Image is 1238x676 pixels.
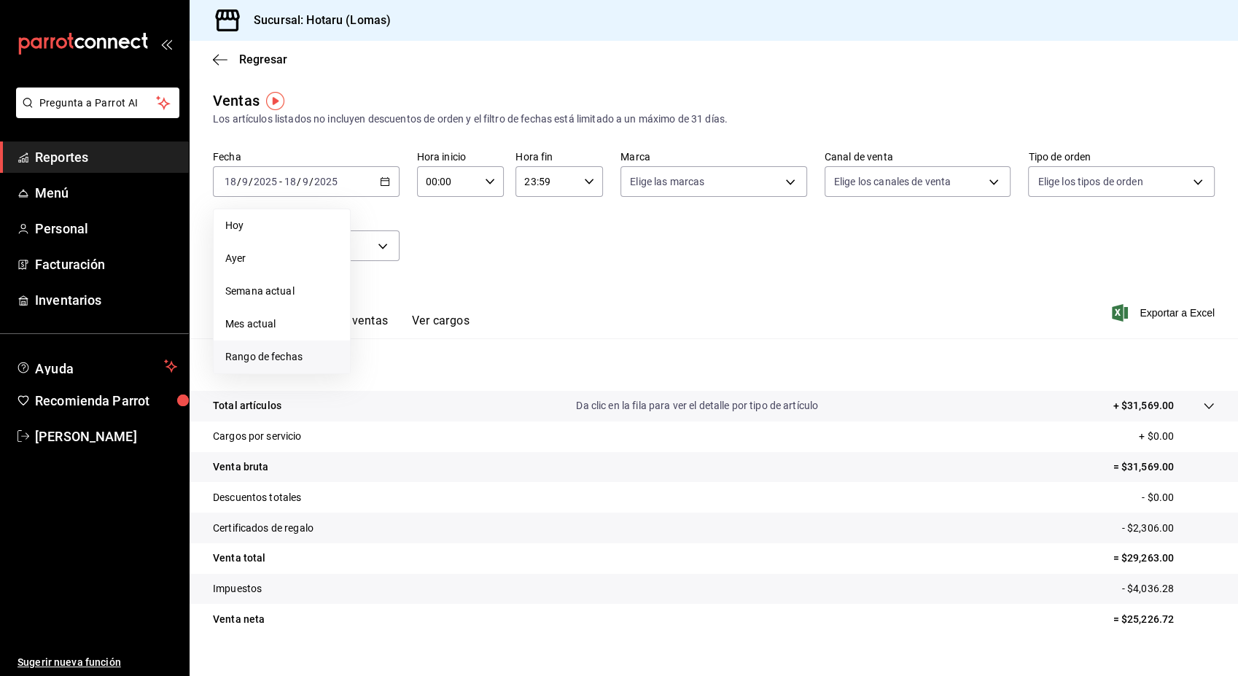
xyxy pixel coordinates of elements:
[412,314,470,338] button: Ver cargos
[35,393,149,408] font: Recomienda Parrot
[35,257,105,272] font: Facturación
[160,38,172,50] button: open_drawer_menu
[237,176,241,187] span: /
[224,176,237,187] input: --
[253,176,278,187] input: ----
[239,53,287,66] span: Regresar
[331,314,389,338] button: Ver ventas
[39,96,157,111] span: Pregunta a Parrot AI
[225,349,338,365] span: Rango de fechas
[213,356,1215,373] p: Resumen
[17,656,121,668] font: Sugerir nueva función
[225,316,338,332] span: Mes actual
[213,581,262,597] p: Impuestos
[309,176,314,187] span: /
[225,251,338,266] span: Ayer
[1037,174,1142,189] span: Elige los tipos de orden
[576,398,818,413] p: Da clic en la fila para ver el detalle por tipo de artículo
[242,12,391,29] h3: Sucursal: Hotaru (Lomas)
[515,152,603,162] label: Hora fin
[236,314,470,338] div: Pestañas de navegación
[630,174,704,189] span: Elige las marcas
[241,176,249,187] input: --
[35,292,101,308] font: Inventarios
[279,176,282,187] span: -
[35,149,88,165] font: Reportes
[1140,307,1215,319] font: Exportar a Excel
[1139,429,1215,444] p: + $0.00
[213,152,400,162] label: Fecha
[35,357,158,375] span: Ayuda
[1115,304,1215,322] button: Exportar a Excel
[417,152,505,162] label: Hora inicio
[35,221,88,236] font: Personal
[1113,398,1174,413] p: + $31,569.00
[213,490,301,505] p: Descuentos totales
[1113,459,1215,475] p: = $31,569.00
[213,459,268,475] p: Venta bruta
[213,612,265,627] p: Venta neta
[213,112,1215,127] div: Los artículos listados no incluyen descuentos de orden y el filtro de fechas está limitado a un m...
[302,176,309,187] input: --
[16,88,179,118] button: Pregunta a Parrot AI
[213,551,265,566] p: Venta total
[620,152,807,162] label: Marca
[825,152,1011,162] label: Canal de venta
[834,174,951,189] span: Elige los canales de venta
[249,176,253,187] span: /
[1028,152,1215,162] label: Tipo de orden
[297,176,301,187] span: /
[1142,490,1215,505] p: - $0.00
[1113,612,1215,627] p: = $25,226.72
[266,92,284,110] img: Marcador de información sobre herramientas
[1122,581,1215,597] p: - $4,036.28
[10,106,179,121] a: Pregunta a Parrot AI
[213,429,302,444] p: Cargos por servicio
[284,176,297,187] input: --
[1122,521,1215,536] p: - $2,306.00
[225,218,338,233] span: Hoy
[213,521,314,536] p: Certificados de regalo
[35,185,69,201] font: Menú
[35,429,137,444] font: [PERSON_NAME]
[225,284,338,299] span: Semana actual
[1113,551,1215,566] p: = $29,263.00
[213,53,287,66] button: Regresar
[213,398,281,413] p: Total artículos
[314,176,338,187] input: ----
[213,90,260,112] div: Ventas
